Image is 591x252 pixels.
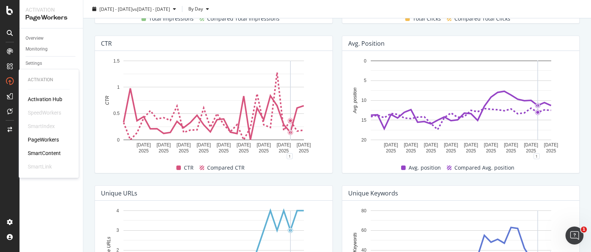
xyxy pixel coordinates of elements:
div: Avg. position [348,40,385,47]
text: [DATE] [137,143,151,148]
text: [DATE] [464,143,478,148]
text: [DATE] [177,143,191,148]
text: [DATE] [544,143,558,148]
text: 2025 [299,149,309,154]
text: 2025 [159,149,169,154]
div: Unique URLs [101,189,137,197]
a: Settings [26,60,78,67]
div: SpeedWorkers [28,109,61,116]
text: [DATE] [524,143,538,148]
svg: A chart. [348,57,574,156]
text: [DATE] [383,143,398,148]
span: vs [DATE] - [DATE] [132,6,170,12]
span: Total Clicks [413,14,441,23]
text: 3 [116,228,119,233]
text: [DATE] [217,143,231,148]
text: 2025 [279,149,289,154]
div: 1 [287,153,293,159]
text: [DATE] [277,143,291,148]
a: SmartContent [28,149,61,157]
text: [DATE] [484,143,498,148]
text: [DATE] [404,143,418,148]
text: Avg. position [352,88,357,114]
text: 0.5 [113,111,120,116]
text: [DATE] [444,143,458,148]
text: 2025 [179,149,189,154]
div: Unique Keywords [348,189,398,197]
text: 2025 [486,149,496,154]
text: 1.5 [113,58,120,64]
div: Overview [26,34,44,42]
text: [DATE] [504,143,518,148]
text: 15 [361,118,366,123]
text: 2025 [546,149,556,154]
span: Compared Avg. position [454,163,514,172]
span: By Day [185,6,203,12]
div: Activation [26,6,77,13]
button: [DATE] - [DATE]vs[DATE] - [DATE] [89,3,179,15]
div: Settings [26,60,42,67]
text: [DATE] [237,143,251,148]
a: PageWorkers [28,136,59,143]
span: Avg. position [409,163,441,172]
text: CTR [105,96,110,105]
span: Compared CTR [207,163,245,172]
text: [DATE] [424,143,438,148]
text: 2025 [199,149,209,154]
text: 2025 [506,149,516,154]
text: 2025 [466,149,476,154]
text: 2025 [138,149,149,154]
text: 10 [361,98,366,103]
text: 5 [364,78,366,84]
iframe: Intercom live chat [565,227,583,245]
div: Monitoring [26,45,48,53]
text: 2025 [239,149,249,154]
text: 2025 [446,149,456,154]
text: [DATE] [156,143,171,148]
a: Activation Hub [28,95,62,103]
span: 1 [581,227,587,233]
button: By Day [185,3,212,15]
div: 1 [534,153,540,159]
text: 2025 [426,149,436,154]
span: CTR [184,163,194,172]
span: Total Impressions [149,14,194,23]
text: 4 [116,208,119,213]
text: [DATE] [197,143,211,148]
text: 60 [361,228,366,233]
text: 0 [117,137,120,143]
text: 2025 [406,149,416,154]
span: Compared Total Impressions [207,14,280,23]
div: Activation [28,77,70,83]
text: 2025 [526,149,536,154]
div: PageWorkers [26,13,77,22]
span: Compared Total Clicks [454,14,510,23]
span: [DATE] - [DATE] [99,6,132,12]
text: 20 [361,137,366,143]
text: 1 [117,85,120,90]
a: Monitoring [26,45,78,53]
div: SmartLink [28,163,52,170]
text: 80 [361,208,366,213]
text: 2025 [386,149,396,154]
svg: A chart. [101,57,326,156]
text: 0 [364,58,366,64]
div: CTR [101,40,112,47]
text: 2025 [259,149,269,154]
div: SmartIndex [28,122,55,130]
text: 2025 [219,149,229,154]
a: Overview [26,34,78,42]
text: [DATE] [257,143,271,148]
text: [DATE] [297,143,311,148]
